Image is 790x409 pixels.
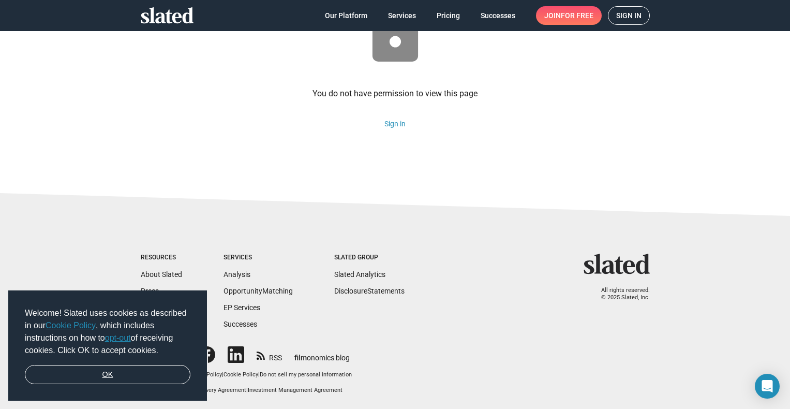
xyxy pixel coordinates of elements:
a: Sign in [384,120,406,128]
span: Services [388,6,416,25]
a: Press [141,287,159,295]
a: EP Services [223,303,260,312]
div: Resources [141,254,182,262]
a: Cookie Policy [46,321,96,330]
a: Sign in [608,6,650,25]
span: film [294,354,307,362]
p: All rights reserved. © 2025 Slated, Inc. [590,287,650,302]
a: Our Platform [317,6,376,25]
div: Slated Group [334,254,405,262]
a: Successes [223,320,257,328]
div: cookieconsent [8,290,207,401]
div: Open Intercom Messenger [755,374,780,399]
a: Pricing [428,6,468,25]
span: | [246,387,248,393]
a: DisclosureStatements [334,287,405,295]
a: Analysis [223,270,250,279]
span: Welcome! Slated uses cookies as described in our , which includes instructions on how to of recei... [25,307,190,357]
span: Sign in [616,7,642,24]
span: Our Platform [325,6,367,25]
span: for free [561,6,593,25]
span: Successes [481,6,515,25]
a: Joinfor free [536,6,602,25]
span: | [222,371,223,378]
a: About Slated [141,270,182,279]
div: Services [223,254,293,262]
a: Successes [472,6,524,25]
button: Do not sell my personal information [260,371,352,379]
a: dismiss cookie message [25,365,190,385]
a: filmonomics blog [294,345,350,363]
span: | [258,371,260,378]
a: Cookie Policy [223,371,258,378]
a: Investment Management Agreement [248,387,342,393]
a: Services [380,6,424,25]
div: You do not have permission to view this page [312,88,478,99]
a: Slated Analytics [334,270,385,279]
a: OpportunityMatching [223,287,293,295]
a: opt-out [105,333,131,342]
span: Pricing [437,6,460,25]
span: Join [544,6,593,25]
a: RSS [257,347,282,363]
